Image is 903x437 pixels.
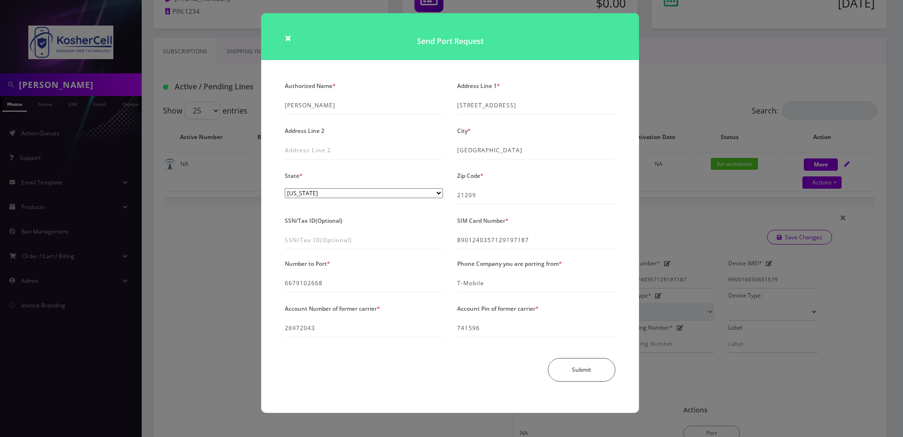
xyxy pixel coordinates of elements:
label: SSN/Tax ID(Optional) [285,214,342,227]
input: SSN/Tax ID(Optional) [285,231,443,249]
label: State [285,169,303,183]
label: City [457,124,471,138]
label: Authorized Name [285,79,336,93]
input: Address Line 2 [285,141,443,159]
label: Account Number of former carrier [285,302,380,315]
h1: Send Port Request [261,13,639,60]
label: Address Line 1 [457,79,500,93]
label: Phone Company you are porting from [457,257,562,271]
input: Address Line 1 [457,96,615,114]
input: Please Enter Authorized Name [285,96,443,114]
span: × [285,30,291,45]
label: SIM Card Number [457,214,509,227]
input: Zip [457,186,615,204]
label: Address Line 2 [285,124,324,138]
button: Submit [548,358,615,382]
label: Number to Port [285,257,330,271]
input: SIM Card Number [457,231,615,249]
label: Account Pin of former carrier [457,302,539,315]
input: Number to Port [285,274,443,292]
input: Please Enter City [457,141,615,159]
label: Zip Code [457,169,484,183]
button: Close [285,32,291,44]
